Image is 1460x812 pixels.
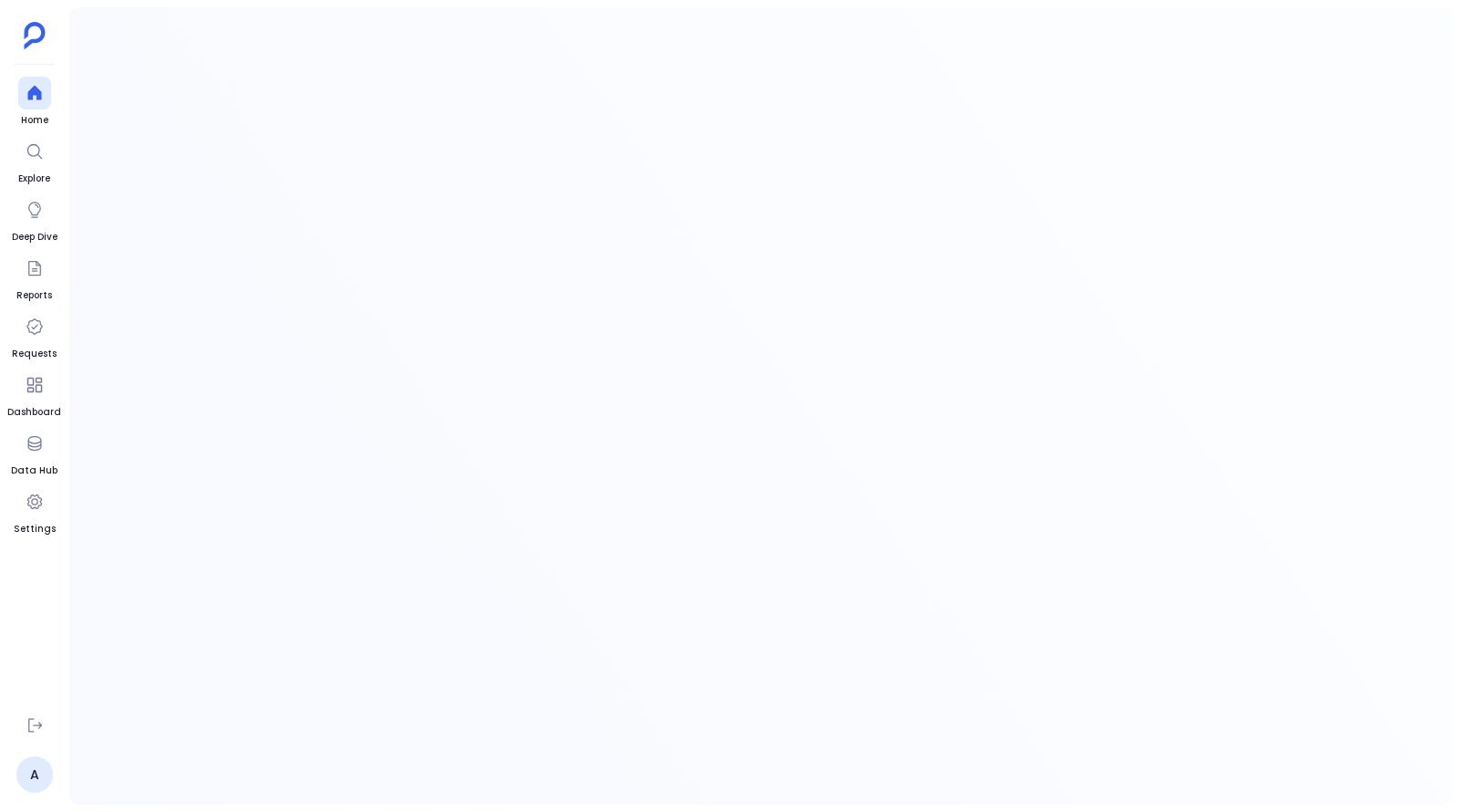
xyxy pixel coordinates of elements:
span: Dashboard [7,405,61,420]
a: Home [18,77,51,128]
a: Reports [16,252,52,303]
a: Requests [12,310,57,361]
a: A [16,756,53,793]
a: Data Hub [11,427,57,478]
span: Data Hub [11,463,57,478]
a: Explore [18,135,51,186]
span: Settings [14,522,56,536]
a: Dashboard [7,369,61,420]
a: Deep Dive [12,193,57,245]
span: Deep Dive [12,230,57,245]
span: Home [18,113,51,128]
img: petavue logo [24,22,46,49]
span: Explore [18,172,51,186]
span: Requests [12,347,57,361]
span: Reports [16,288,52,303]
a: Settings [14,485,56,536]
